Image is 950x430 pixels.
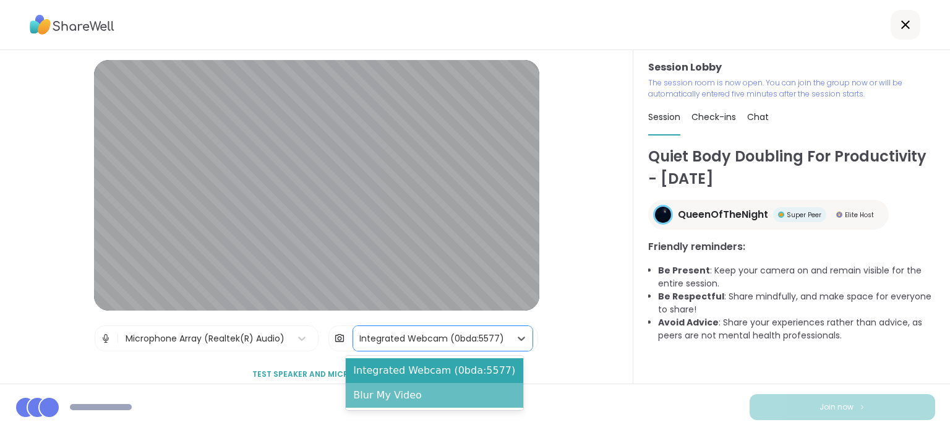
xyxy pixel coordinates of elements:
p: The session room is now open. You can join the group now or will be automatically entered five mi... [648,77,935,100]
span: Test speaker and microphone [252,369,381,380]
img: ShareWell Logo [30,11,114,39]
b: Be Present [658,264,710,277]
div: Integrated Webcam (0bda:5577) [346,358,523,383]
h3: Friendly reminders: [648,239,935,254]
img: QueenOfTheNight [655,207,671,223]
b: Be Respectful [658,290,724,303]
span: | [116,326,119,351]
span: Check-ins [691,111,736,123]
div: Integrated Webcam (0bda:5577) [359,332,504,345]
h1: Quiet Body Doubling For Productivity - [DATE] [648,145,935,190]
div: Microphone Array (Realtek(R) Audio) [126,332,285,345]
img: ShareWell Logomark [858,403,866,410]
h3: Session Lobby [648,60,935,75]
span: QueenOfTheNight [678,207,768,222]
span: Elite Host [845,210,874,220]
li: : Share mindfully, and make space for everyone to share! [658,290,935,316]
span: | [350,326,353,351]
li: : Keep your camera on and remain visible for the entire session. [658,264,935,290]
button: Join now [750,394,935,420]
b: Avoid Advice [658,316,719,329]
img: Super Peer [778,212,784,218]
span: Join now [819,402,854,413]
img: Elite Host [836,212,842,218]
button: Test speaker and microphone [247,361,386,387]
span: Super Peer [787,210,821,220]
img: Microphone [100,326,111,351]
a: QueenOfTheNightQueenOfTheNightSuper PeerSuper PeerElite HostElite Host [648,200,889,230]
div: Blur My Video [346,383,523,408]
span: Session [648,111,680,123]
img: Camera [334,326,345,351]
li: : Share your experiences rather than advice, as peers are not mental health professionals. [658,316,935,342]
span: Chat [747,111,769,123]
